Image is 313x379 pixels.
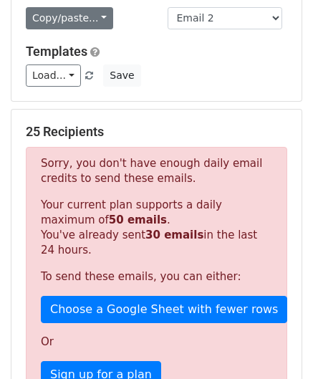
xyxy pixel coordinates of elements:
[109,214,167,226] strong: 50 emails
[26,7,113,29] a: Copy/paste...
[26,44,87,59] a: Templates
[241,310,313,379] iframe: Chat Widget
[41,198,272,258] p: Your current plan supports a daily maximum of . You've already sent in the last 24 hours.
[26,64,81,87] a: Load...
[41,335,272,350] p: Or
[26,124,287,140] h5: 25 Recipients
[41,156,272,186] p: Sorry, you don't have enough daily email credits to send these emails.
[41,269,272,284] p: To send these emails, you can either:
[103,64,140,87] button: Save
[41,296,287,323] a: Choose a Google Sheet with fewer rows
[145,229,203,241] strong: 30 emails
